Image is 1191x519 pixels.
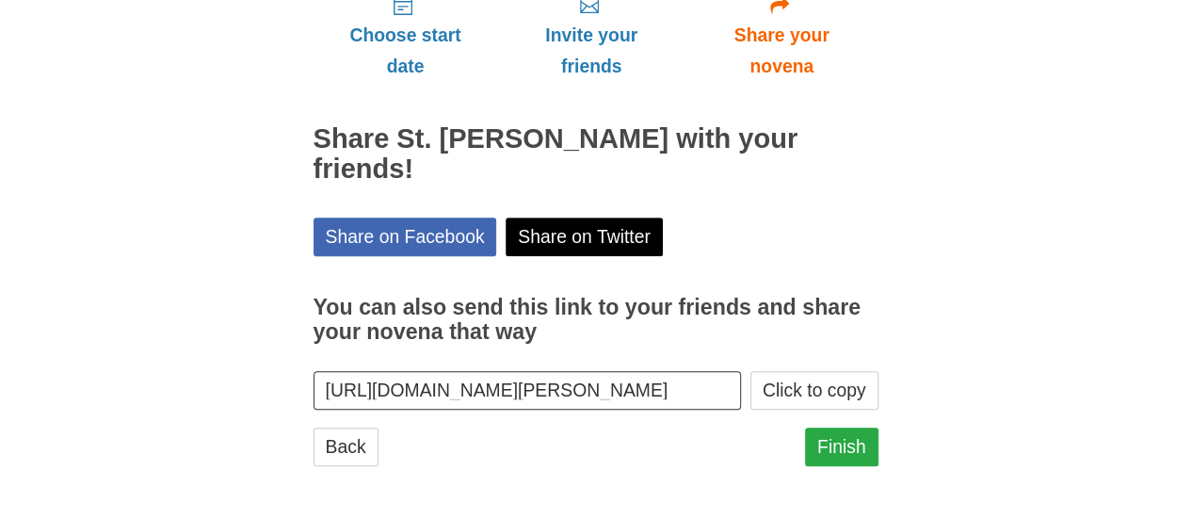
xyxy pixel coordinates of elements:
[314,296,878,344] h3: You can also send this link to your friends and share your novena that way
[750,371,878,410] button: Click to copy
[506,218,663,256] a: Share on Twitter
[332,20,479,82] span: Choose start date
[314,218,497,256] a: Share on Facebook
[805,428,878,466] a: Finish
[704,20,860,82] span: Share your novena
[516,20,666,82] span: Invite your friends
[314,124,878,185] h2: Share St. [PERSON_NAME] with your friends!
[314,428,378,466] a: Back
